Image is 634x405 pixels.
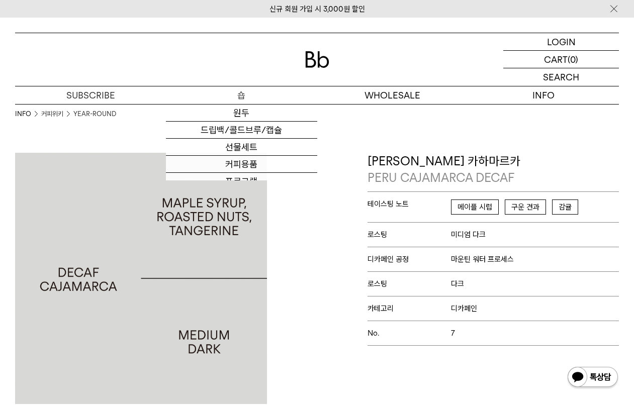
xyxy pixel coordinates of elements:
[15,153,267,404] img: 페루 디카페인 카하마르카PERU CAJAMARCA DECAF
[166,105,317,122] a: 원두
[166,173,317,190] a: 프로그램
[166,139,317,156] a: 선물세트
[451,329,455,338] span: 7
[305,51,329,68] img: 로고
[567,366,619,390] img: 카카오톡 채널 1:1 채팅 버튼
[368,199,451,209] span: 테이스팅 노트
[552,199,578,215] span: 감귤
[317,86,468,104] p: WHOLESALE
[15,109,41,119] li: INFO
[543,68,579,86] p: SEARCH
[269,5,365,14] a: 신규 회원 가입 시 3,000원 할인
[166,122,317,139] a: 드립백/콜드브루/캡슐
[368,169,619,186] p: PERU CAJAMARCA DECAF
[451,255,514,264] span: 마운틴 워터 프로세스
[368,304,451,313] span: 카테고리
[368,153,619,186] p: [PERSON_NAME] 카하마르카
[451,304,477,313] span: 디카페인
[368,230,451,239] span: 로스팅
[503,51,619,68] a: CART (0)
[451,230,486,239] span: 미디엄 다크
[547,33,576,50] p: LOGIN
[368,279,451,288] span: 로스팅
[41,109,63,119] a: 커피위키
[451,199,499,215] span: 메이플 시럽
[368,255,451,264] span: 디카페인 공정
[568,51,578,68] p: (0)
[544,51,568,68] p: CART
[503,33,619,51] a: LOGIN
[468,86,619,104] p: INFO
[166,156,317,173] a: 커피용품
[368,329,451,338] span: No.
[15,86,166,104] a: SUBSCRIBE
[451,279,464,288] span: 다크
[166,86,317,104] a: 숍
[73,109,116,119] a: YEAR-ROUND
[505,199,546,215] span: 구운 견과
